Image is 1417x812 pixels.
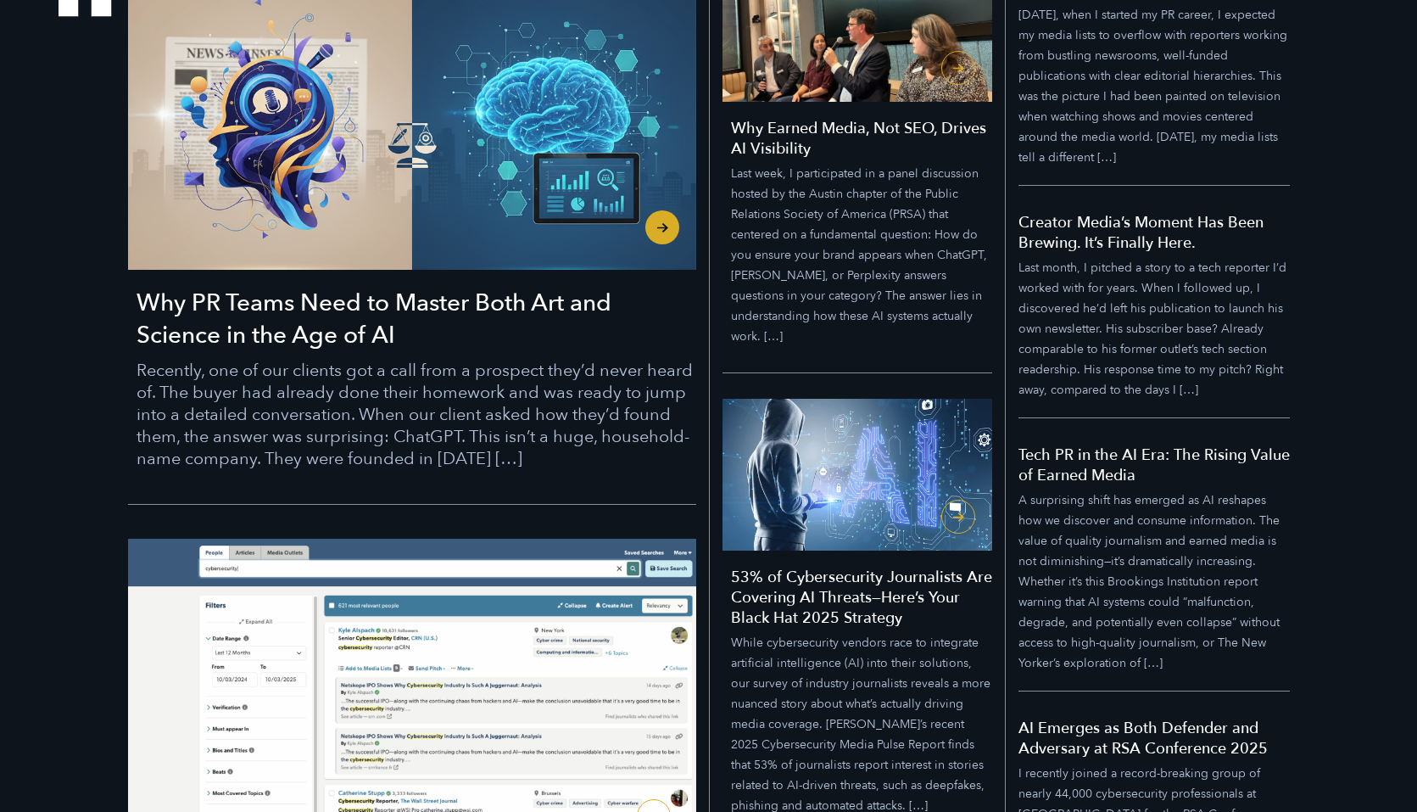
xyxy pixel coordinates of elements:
p: Last month, I pitched a story to a tech reporter I’d worked with for years. When I followed up, I... [1018,258,1290,400]
h3: Why PR Teams Need to Master Both Art and Science in the Age of AI [137,287,696,351]
h5: AI Emerges as Both Defender and Adversary at RSA Conference 2025 [1018,719,1290,759]
a: Tech PR in the AI Era: The Rising Value of Earned Media [1018,418,1290,692]
p: A surprising shift has emerged as AI reshapes how we discover and consume information. The value ... [1018,490,1290,674]
img: 53% of Cybersecurity Journalists Are Covering AI Threats—Here’s Your Black Hat 2025 Strategy [722,399,992,551]
p: Recently, one of our clients got a call from a prospect they’d never heard of. The buyer had alre... [137,360,696,470]
h5: Creator Media’s Moment Has Been Brewing. It’s Finally Here. [1018,213,1290,254]
h4: 53% of Cybersecurity Journalists Are Covering AI Threats—Here’s Your Black Hat 2025 Strategy [731,568,992,629]
h4: Why Earned Media, Not SEO, Drives AI Visibility [731,119,992,160]
p: [DATE], when I started my PR career, I expected my media lists to overflow with reporters working... [1018,5,1290,168]
p: Last week, I participated in a panel discussion hosted by the Austin chapter of the Public Relati... [731,164,992,347]
h5: Tech PR in the AI Era: The Rising Value of Earned Media [1018,445,1290,486]
a: Creator Media’s Moment Has Been Brewing. It’s Finally Here. [1018,186,1290,418]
